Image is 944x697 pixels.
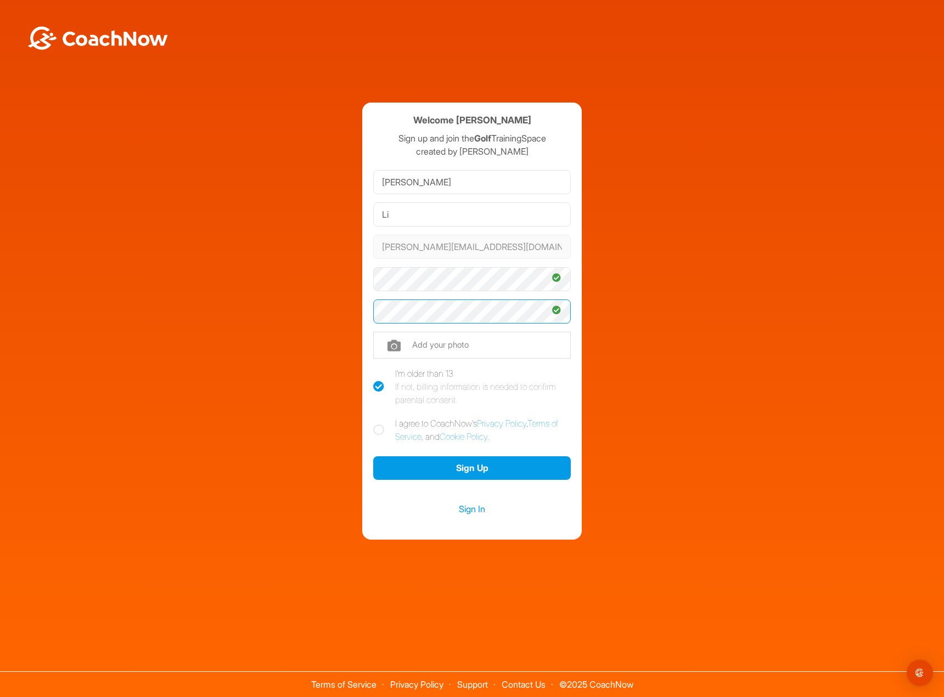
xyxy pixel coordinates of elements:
[502,679,546,690] a: Contact Us
[440,431,487,442] a: Cookie Policy
[395,367,571,406] div: I'm older than 13
[373,235,571,259] input: Email
[554,672,639,689] span: © 2025 CoachNow
[390,679,443,690] a: Privacy Policy
[474,133,491,144] strong: Golf
[373,145,571,158] p: created by [PERSON_NAME]
[373,132,571,145] p: Sign up and join the TrainingSpace
[457,679,488,690] a: Support
[907,660,933,686] div: Open Intercom Messenger
[477,418,526,429] a: Privacy Policy
[26,26,169,50] img: BwLJSsUCoWCh5upNqxVrqldRgqLPVwmV24tXu5FoVAoFEpwwqQ3VIfuoInZCoVCoTD4vwADAC3ZFMkVEQFDAAAAAElFTkSuQmCC
[373,456,571,480] button: Sign Up
[395,418,558,442] a: Terms of Service
[413,114,531,127] h4: Welcome [PERSON_NAME]
[373,202,571,226] input: Last Name
[373,417,571,443] label: I agree to CoachNow's , , and .
[395,380,571,406] div: If not, billing information is needed to confirm parental consent.
[373,170,571,194] input: First Name
[311,679,377,690] a: Terms of Service
[373,502,571,516] a: Sign In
